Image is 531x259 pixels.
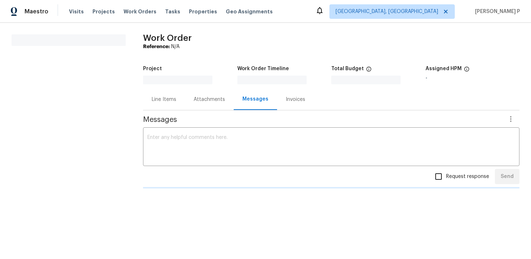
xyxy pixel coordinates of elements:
h5: Assigned HPM [426,66,462,71]
div: Invoices [286,96,305,103]
span: Messages [143,116,502,123]
div: - [426,76,520,81]
div: Messages [242,95,268,103]
span: The total cost of line items that have been proposed by Opendoor. This sum includes line items th... [366,66,372,76]
span: Geo Assignments [226,8,273,15]
h5: Work Order Timeline [237,66,289,71]
b: Reference: [143,44,170,49]
span: [GEOGRAPHIC_DATA], [GEOGRAPHIC_DATA] [336,8,438,15]
span: [PERSON_NAME] P [472,8,520,15]
div: N/A [143,43,519,50]
div: Line Items [152,96,176,103]
h5: Total Budget [331,66,364,71]
span: The hpm assigned to this work order. [464,66,470,76]
span: Work Orders [124,8,156,15]
span: Visits [69,8,84,15]
span: Properties [189,8,217,15]
span: Maestro [25,8,48,15]
span: Work Order [143,34,192,42]
span: Request response [446,173,489,181]
h5: Project [143,66,162,71]
span: Tasks [165,9,180,14]
span: Projects [92,8,115,15]
div: Attachments [194,96,225,103]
